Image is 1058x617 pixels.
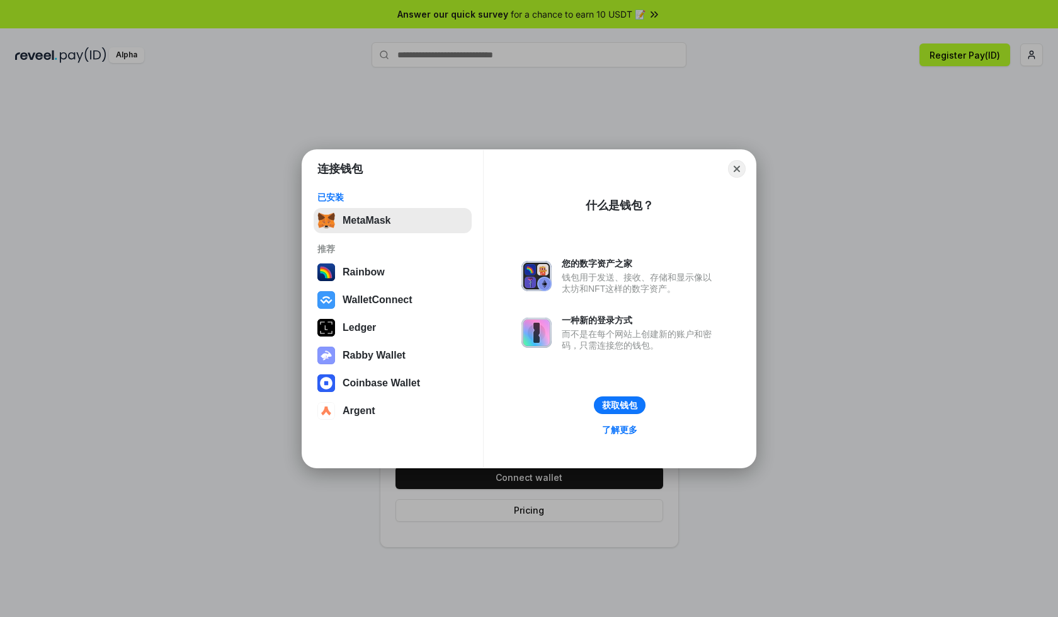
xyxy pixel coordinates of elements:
[594,422,645,438] a: 了解更多
[343,350,406,361] div: Rabby Wallet
[562,272,718,294] div: 钱包用于发送、接收、存储和显示像以太坊和NFT这样的数字资产。
[317,263,335,281] img: svg+xml,%3Csvg%20width%3D%22120%22%20height%3D%22120%22%20viewBox%3D%220%200%20120%20120%22%20fil...
[314,371,472,396] button: Coinbase Wallet
[317,402,335,420] img: svg+xml,%3Csvg%20width%3D%2228%22%20height%3D%2228%22%20viewBox%3D%220%200%2028%2028%22%20fill%3D...
[343,215,390,226] div: MetaMask
[317,161,363,176] h1: 连接钱包
[343,405,375,417] div: Argent
[317,192,468,203] div: 已安装
[314,260,472,285] button: Rainbow
[314,315,472,340] button: Ledger
[317,319,335,337] img: svg+xml,%3Csvg%20xmlns%3D%22http%3A%2F%2Fwww.w3.org%2F2000%2Fsvg%22%20width%3D%2228%22%20height%3...
[594,396,646,414] button: 获取钱包
[343,267,385,278] div: Rainbow
[562,314,718,326] div: 一种新的登录方式
[602,400,637,411] div: 获取钱包
[343,378,420,389] div: Coinbase Wallet
[317,212,335,229] img: svg+xml,%3Csvg%20fill%3D%22none%22%20height%3D%2233%22%20viewBox%3D%220%200%2035%2033%22%20width%...
[521,318,552,348] img: svg+xml,%3Csvg%20xmlns%3D%22http%3A%2F%2Fwww.w3.org%2F2000%2Fsvg%22%20fill%3D%22none%22%20viewBox...
[314,208,472,233] button: MetaMask
[728,160,746,178] button: Close
[562,258,718,269] div: 您的数字资产之家
[314,398,472,424] button: Argent
[521,261,552,291] img: svg+xml,%3Csvg%20xmlns%3D%22http%3A%2F%2Fwww.w3.org%2F2000%2Fsvg%22%20fill%3D%22none%22%20viewBox...
[317,374,335,392] img: svg+xml,%3Csvg%20width%3D%2228%22%20height%3D%2228%22%20viewBox%3D%220%200%2028%2028%22%20fill%3D...
[317,347,335,364] img: svg+xml,%3Csvg%20xmlns%3D%22http%3A%2F%2Fwww.w3.org%2F2000%2Fsvg%22%20fill%3D%22none%22%20viewBox...
[314,343,472,368] button: Rabby Wallet
[602,424,637,435] div: 了解更多
[562,328,718,351] div: 而不是在每个网站上创建新的账户和密码，只需连接您的钱包。
[317,243,468,255] div: 推荐
[314,287,472,313] button: WalletConnect
[317,291,335,309] img: svg+xml,%3Csvg%20width%3D%2228%22%20height%3D%2228%22%20viewBox%3D%220%200%2028%2028%22%20fill%3D...
[343,294,412,306] div: WalletConnect
[586,198,654,213] div: 什么是钱包？
[343,322,376,333] div: Ledger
